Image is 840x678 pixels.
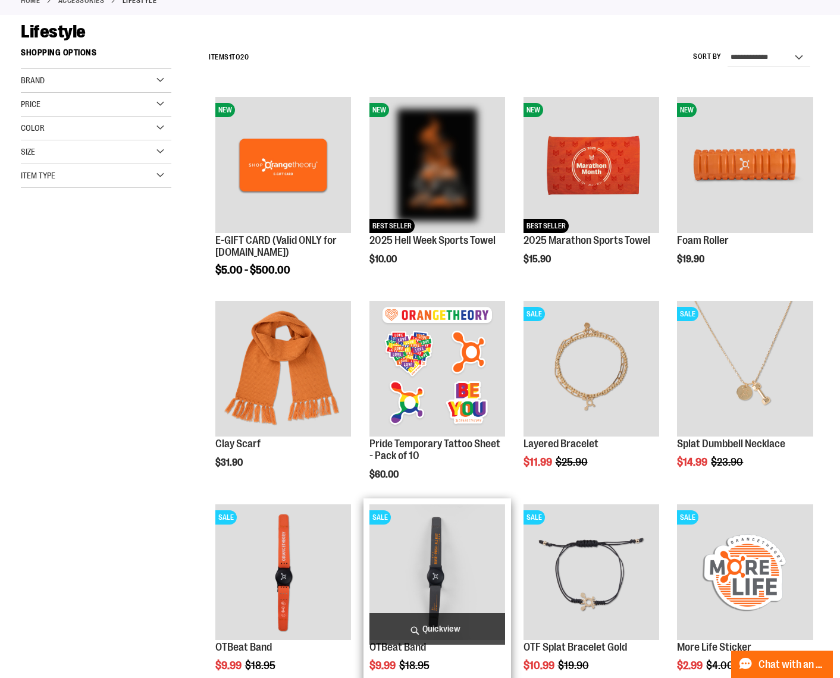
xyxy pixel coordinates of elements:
[677,254,706,265] span: $19.90
[677,504,813,642] a: Product image for More Life StickerSALE
[209,48,249,67] h2: Items to
[215,510,237,525] span: SALE
[215,97,352,235] a: E-GIFT CARD (Valid ONLY for ShopOrangetheory.com)NEW
[21,99,40,109] span: Price
[215,660,243,671] span: $9.99
[369,234,496,246] a: 2025 Hell Week Sports Towel
[524,234,650,246] a: 2025 Marathon Sports Towel
[518,295,666,498] div: product
[369,103,389,117] span: NEW
[677,307,698,321] span: SALE
[677,438,785,450] a: Splat Dumbbell Necklace
[677,234,729,246] a: Foam Roller
[558,660,591,671] span: $19.90
[240,53,249,61] span: 20
[711,456,745,468] span: $23.90
[524,307,545,321] span: SALE
[524,660,556,671] span: $10.99
[215,438,261,450] a: Clay Scarf
[677,103,697,117] span: NEW
[21,171,55,180] span: Item Type
[524,504,660,642] a: Product image for Splat Bracelet GoldSALE
[677,456,709,468] span: $14.99
[215,103,235,117] span: NEW
[671,295,819,498] div: product
[677,641,751,653] a: More Life Sticker
[229,53,232,61] span: 1
[524,438,598,450] a: Layered Bracelet
[215,504,352,641] img: OTBeat Band
[556,456,590,468] span: $25.90
[758,659,826,670] span: Chat with an Expert
[399,660,431,671] span: $18.95
[209,91,358,306] div: product
[524,103,543,117] span: NEW
[21,147,35,156] span: Size
[524,219,569,233] span: BEST SELLER
[363,295,512,510] div: product
[369,254,399,265] span: $10.00
[671,91,819,294] div: product
[215,264,290,276] span: $5.00 - $500.00
[369,97,506,233] img: OTF 2025 Hell Week Event Retail
[21,21,86,42] span: Lifestyle
[245,660,277,671] span: $18.95
[369,438,500,462] a: Pride Temporary Tattoo Sheet - Pack of 10
[369,219,415,233] span: BEST SELLER
[369,301,506,439] a: Pride Temporary Tattoo Sheet - Pack of 10
[369,301,506,437] img: Pride Temporary Tattoo Sheet - Pack of 10
[215,641,272,653] a: OTBeat Band
[369,504,506,641] img: OTBeat Band
[518,91,666,294] div: product
[524,301,660,439] a: Layered BraceletSALE
[369,469,400,480] span: $60.00
[215,234,337,258] a: E-GIFT CARD (Valid ONLY for [DOMAIN_NAME])
[215,301,352,439] a: Clay Scarf
[215,97,352,233] img: E-GIFT CARD (Valid ONLY for ShopOrangetheory.com)
[369,510,391,525] span: SALE
[363,91,512,294] div: product
[215,457,245,468] span: $31.90
[524,254,553,265] span: $15.90
[524,301,660,437] img: Layered Bracelet
[677,97,813,233] img: Foam Roller
[677,504,813,641] img: Product image for More Life Sticker
[524,97,660,235] a: 2025 Marathon Sports TowelNEWBEST SELLER
[731,651,833,678] button: Chat with an Expert
[21,42,171,69] strong: Shopping Options
[524,456,554,468] span: $11.99
[215,504,352,642] a: OTBeat BandSALE
[524,510,545,525] span: SALE
[369,504,506,642] a: OTBeat BandSALE
[369,613,506,645] a: Quickview
[369,660,397,671] span: $9.99
[677,301,813,439] a: Front facing view of plus Necklace - GoldSALE
[677,660,704,671] span: $2.99
[524,504,660,641] img: Product image for Splat Bracelet Gold
[21,123,45,133] span: Color
[369,97,506,235] a: OTF 2025 Hell Week Event RetailNEWBEST SELLER
[209,295,358,498] div: product
[215,301,352,437] img: Clay Scarf
[677,301,813,437] img: Front facing view of plus Necklace - Gold
[693,52,722,62] label: Sort By
[677,510,698,525] span: SALE
[21,76,45,85] span: Brand
[369,641,426,653] a: OTBeat Band
[706,660,735,671] span: $4.00
[677,97,813,235] a: Foam RollerNEW
[524,97,660,233] img: 2025 Marathon Sports Towel
[524,641,627,653] a: OTF Splat Bracelet Gold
